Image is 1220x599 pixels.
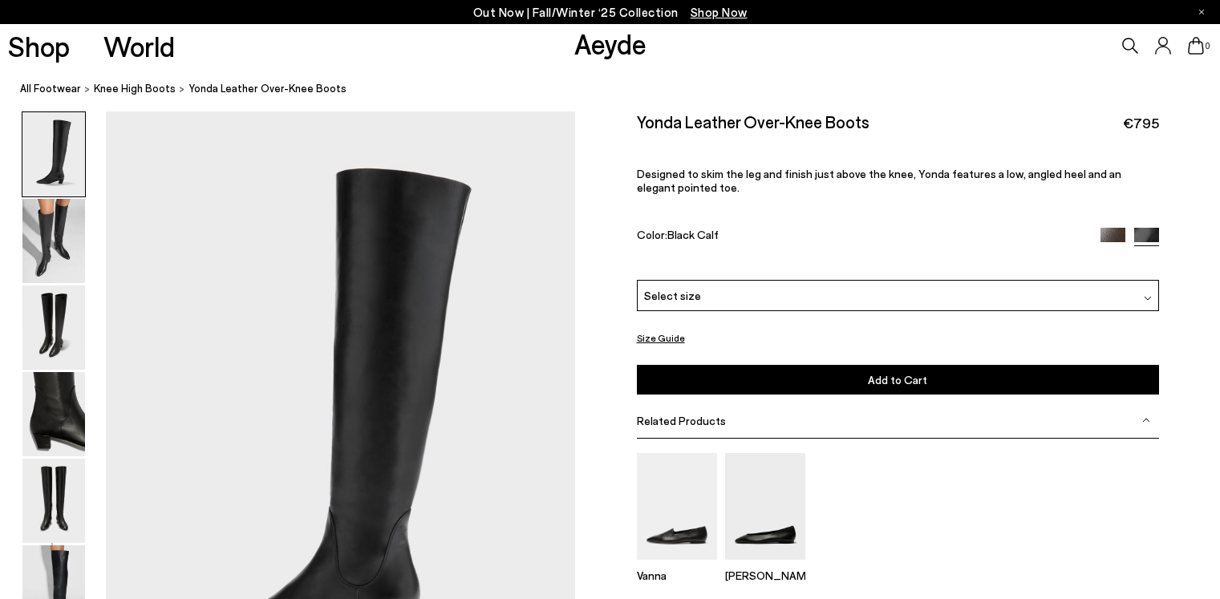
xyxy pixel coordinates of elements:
[20,80,81,97] a: All Footwear
[725,548,805,582] a: Ellie Almond-Toe Flats [PERSON_NAME]
[1144,294,1152,302] img: svg%3E
[574,26,646,60] a: Aeyde
[22,372,85,456] img: Yonda Leather Over-Knee Boots - Image 4
[188,80,347,97] span: Yonda Leather Over-Knee Boots
[8,32,70,60] a: Shop
[725,453,805,560] img: Ellie Almond-Toe Flats
[637,228,1084,246] div: Color:
[691,5,748,19] span: Navigate to /collections/new-in
[20,67,1220,111] nav: breadcrumb
[22,285,85,370] img: Yonda Leather Over-Knee Boots - Image 3
[94,80,176,97] a: knee high boots
[22,199,85,283] img: Yonda Leather Over-Knee Boots - Image 2
[637,328,685,348] button: Size Guide
[637,111,869,132] h2: Yonda Leather Over-Knee Boots
[637,365,1159,395] button: Add to Cart
[473,2,748,22] p: Out Now | Fall/Winter ‘25 Collection
[103,32,175,60] a: World
[22,459,85,543] img: Yonda Leather Over-Knee Boots - Image 5
[637,569,717,582] p: Vanna
[1142,416,1150,424] img: svg%3E
[868,373,927,387] span: Add to Cart
[667,228,719,241] span: Black Calf
[22,112,85,196] img: Yonda Leather Over-Knee Boots - Image 1
[1188,37,1204,55] a: 0
[94,82,176,95] span: knee high boots
[637,414,726,427] span: Related Products
[644,287,701,304] span: Select size
[637,167,1121,194] span: Designed to skim the leg and finish just above the knee, Yonda features a low, angled heel and an...
[637,548,717,582] a: Vanna Almond-Toe Loafers Vanna
[1123,113,1159,133] span: €795
[637,453,717,560] img: Vanna Almond-Toe Loafers
[1204,42,1212,51] span: 0
[725,569,805,582] p: [PERSON_NAME]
